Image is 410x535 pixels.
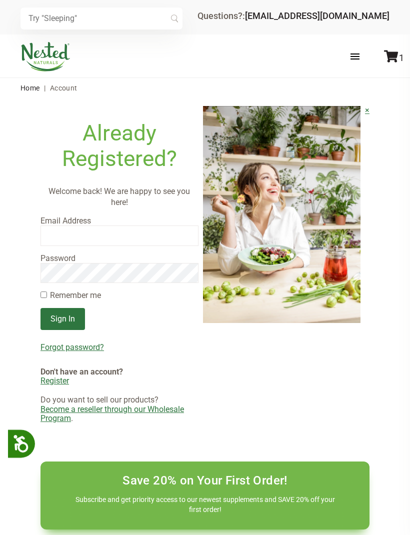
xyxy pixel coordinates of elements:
[399,52,404,63] span: 1
[20,7,182,29] input: Try "Sleeping"
[40,120,198,171] h1: Already Registered?
[40,404,184,423] a: Become a reseller through our Wholesale Program
[40,376,69,385] a: Register
[40,308,85,330] input: Sign In
[384,52,404,63] a: 1
[50,291,101,300] label: Remember me
[40,395,198,423] div: Do you want to sell our products? .
[365,106,369,433] a: ×
[203,106,361,323] img: login-image.jpg
[40,254,198,263] label: Password
[197,11,389,20] div: Questions?:
[20,42,70,71] img: Nested Naturals
[71,494,339,514] p: Subscribe and get priority access to our newest supplements and SAVE 20% off your first order!
[245,10,389,21] a: [EMAIL_ADDRESS][DOMAIN_NAME]
[20,78,389,98] nav: breadcrumbs
[50,84,77,92] span: Account
[20,84,40,92] a: Home
[40,216,198,225] label: Email Address
[41,84,48,92] span: |
[40,343,198,352] a: Forgot password?
[122,473,287,487] h4: Save 20% on Your First Order!
[40,186,198,208] p: Welcome back! We are happy to see you here!
[40,367,123,376] strong: Don't have an account?
[40,342,104,352] u: Forgot password?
